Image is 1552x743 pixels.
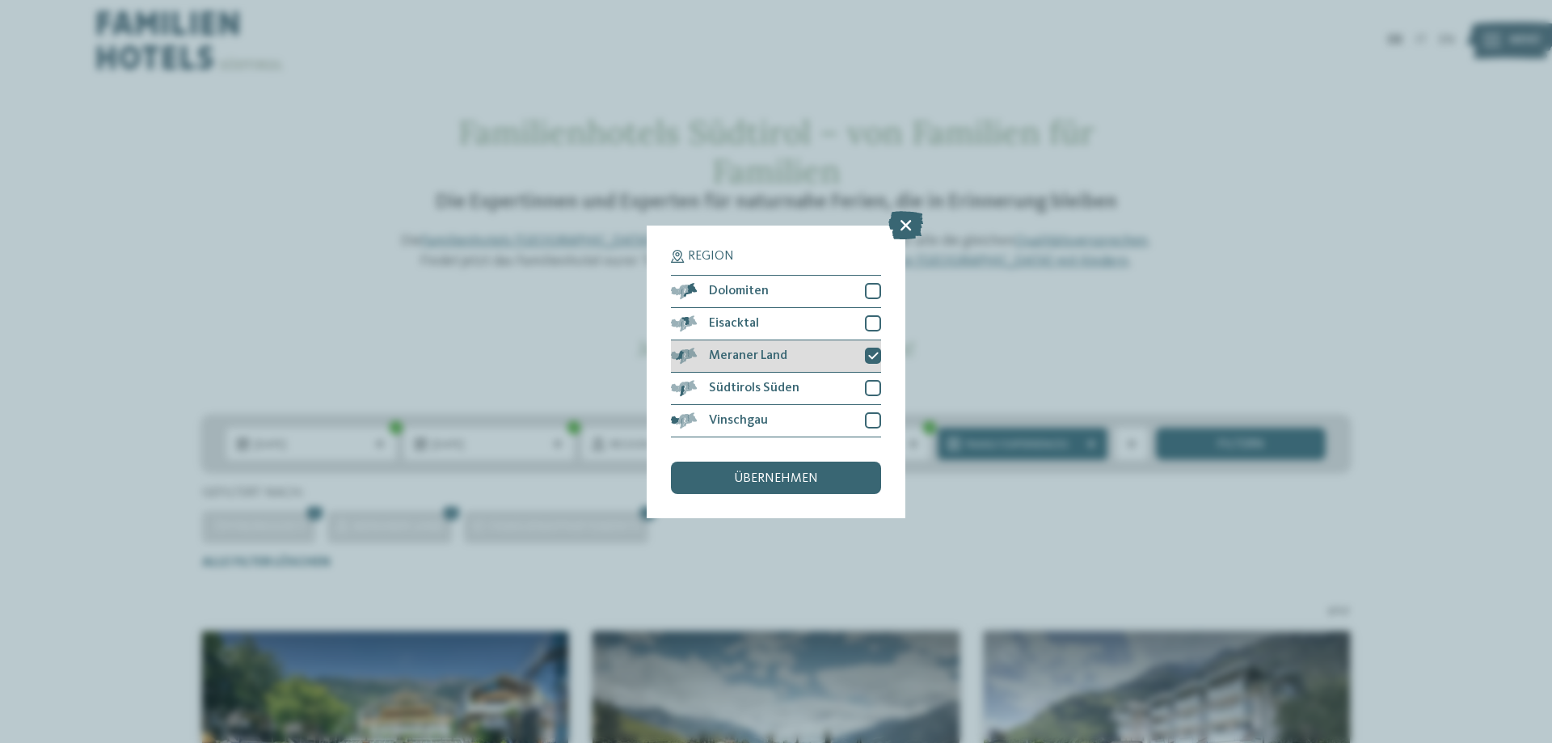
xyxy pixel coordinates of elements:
[688,250,734,263] span: Region
[709,317,759,330] span: Eisacktal
[709,285,769,298] span: Dolomiten
[734,472,818,485] span: übernehmen
[709,382,799,395] span: Südtirols Süden
[709,349,787,362] span: Meraner Land
[709,414,768,427] span: Vinschgau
